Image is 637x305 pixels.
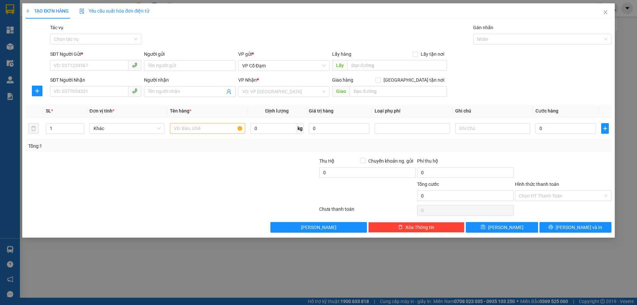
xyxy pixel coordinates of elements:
[238,77,257,83] span: VP Nhận
[144,50,235,58] div: Người gửi
[405,224,434,231] span: Xóa Thông tin
[32,88,42,94] span: plus
[556,224,602,231] span: [PERSON_NAME] và In
[488,224,524,231] span: [PERSON_NAME]
[132,88,137,94] span: phone
[50,50,141,58] div: SĐT Người Gửi
[596,3,615,22] button: Close
[372,105,452,117] th: Loại phụ phí
[265,108,289,114] span: Định lượng
[332,51,351,57] span: Lấy hàng
[242,61,325,71] span: VP Cổ Đạm
[301,224,336,231] span: [PERSON_NAME]
[603,10,608,15] span: close
[381,76,447,84] span: [GEOGRAPHIC_DATA] tận nơi
[417,182,439,187] span: Tổng cước
[481,225,485,230] span: save
[309,108,333,114] span: Giá trị hàng
[319,158,334,164] span: Thu Hộ
[318,205,416,217] div: Chưa thanh toán
[26,9,30,13] span: plus
[473,25,493,30] label: Gán nhãn
[238,50,329,58] div: VP gửi
[417,157,514,167] div: Phí thu hộ
[79,8,149,14] span: Yêu cầu xuất hóa đơn điện tử
[332,60,347,71] span: Lấy
[366,157,416,165] span: Chuyển khoản ng. gửi
[170,123,245,134] input: VD: Bàn, Ghế
[90,108,114,114] span: Đơn vị tính
[548,225,553,230] span: printer
[539,222,611,233] button: printer[PERSON_NAME] và In
[28,142,246,150] div: Tổng: 1
[332,86,350,97] span: Giao
[28,123,39,134] button: delete
[50,25,63,30] label: Tác vụ
[347,60,447,71] input: Dọc đường
[453,105,533,117] th: Ghi chú
[226,89,232,94] span: user-add
[350,86,447,97] input: Dọc đường
[132,62,137,68] span: phone
[602,126,608,131] span: plus
[455,123,530,134] input: Ghi Chú
[466,222,538,233] button: save[PERSON_NAME]
[144,76,235,84] div: Người nhận
[32,86,42,96] button: plus
[26,8,69,14] span: TẠO ĐƠN HÀNG
[94,123,161,133] span: Khác
[50,76,141,84] div: SĐT Người Nhận
[309,123,369,134] input: 0
[297,123,304,134] span: kg
[270,222,367,233] button: [PERSON_NAME]
[535,108,558,114] span: Cước hàng
[398,225,403,230] span: delete
[332,77,353,83] span: Giao hàng
[368,222,465,233] button: deleteXóa Thông tin
[46,108,51,114] span: SL
[601,123,608,134] button: plus
[79,9,85,14] img: icon
[170,108,191,114] span: Tên hàng
[418,50,447,58] span: Lấy tận nơi
[515,182,559,187] label: Hình thức thanh toán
